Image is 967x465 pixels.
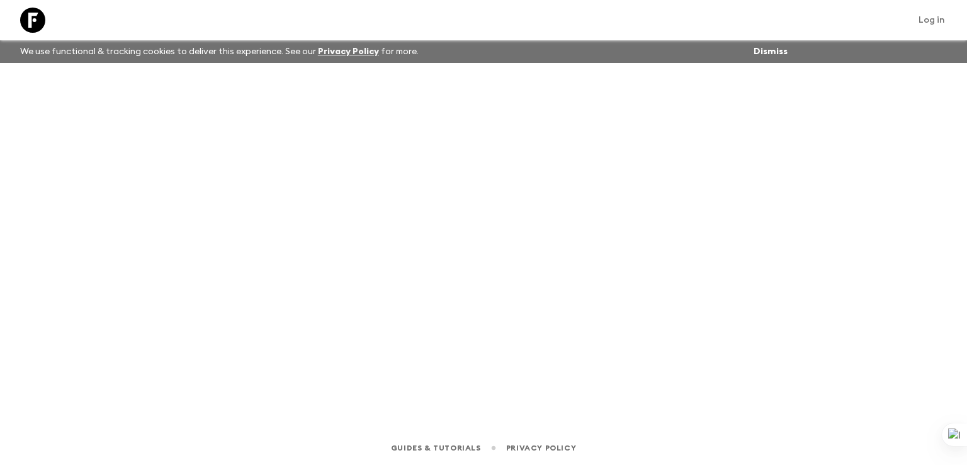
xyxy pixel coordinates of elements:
a: Guides & Tutorials [391,441,481,455]
button: Dismiss [750,43,791,60]
a: Privacy Policy [506,441,576,455]
a: Log in [912,11,952,29]
a: Privacy Policy [318,47,379,56]
p: We use functional & tracking cookies to deliver this experience. See our for more. [15,40,424,63]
